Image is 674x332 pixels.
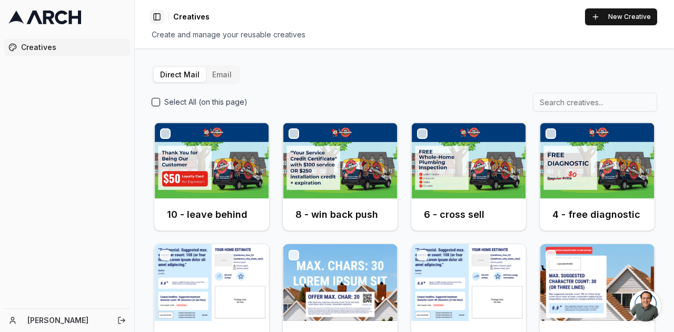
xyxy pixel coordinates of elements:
div: Create and manage your reusable creatives [152,29,657,40]
nav: breadcrumb [173,12,210,22]
img: Front creative for New Campaign (Front) [283,244,398,320]
label: Select All (on this page) [164,97,247,107]
img: Front creative for New Campaign (Front) [540,244,655,320]
img: Front creative for 10 - leave behind [154,123,269,199]
img: Front creative for New Campaign (Back) [154,244,269,320]
img: Front creative for New Campaign (Back) [411,244,526,320]
h3: 4 - free diagnostic [552,207,640,222]
img: Front creative for 4 - free diagnostic [540,123,655,199]
h3: 8 - win back push [295,207,378,222]
button: Email [206,67,238,82]
span: Creatives [21,42,126,53]
h3: 6 - cross sell [424,207,484,222]
button: Log out [114,313,129,328]
button: New Creative [585,8,657,25]
span: Creatives [173,12,210,22]
div: Open chat [630,290,661,321]
img: Front creative for 6 - cross sell [411,123,526,199]
a: Creatives [4,39,130,56]
a: [PERSON_NAME] [27,315,106,326]
button: Direct Mail [154,67,206,82]
img: Front creative for 8 - win back push [283,123,398,199]
h3: 10 - leave behind [167,207,247,222]
input: Search creatives... [533,93,657,112]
